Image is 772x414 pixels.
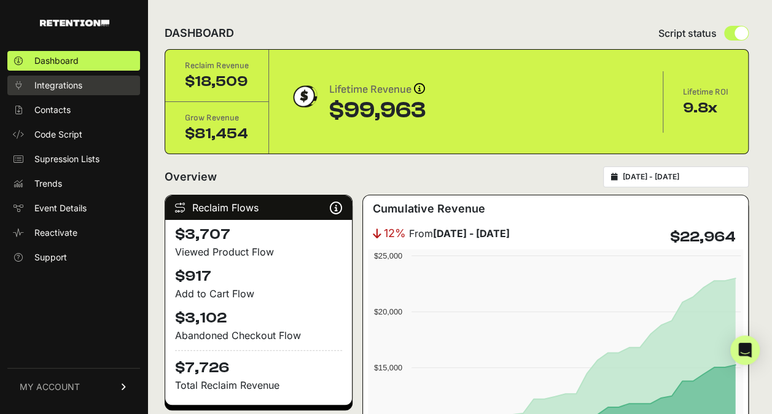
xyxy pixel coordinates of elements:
a: Supression Lists [7,149,140,169]
text: $20,000 [374,307,402,316]
span: Script status [658,26,717,41]
p: Total Reclaim Revenue [175,378,342,393]
a: Integrations [7,76,140,95]
h2: DASHBOARD [165,25,234,42]
h4: $22,964 [670,227,736,247]
div: $81,454 [185,124,249,144]
div: Lifetime ROI [683,86,728,98]
a: Code Script [7,125,140,144]
div: Add to Cart Flow [175,286,342,301]
a: Dashboard [7,51,140,71]
a: Event Details [7,198,140,218]
a: Trends [7,174,140,193]
strong: [DATE] - [DATE] [432,227,509,240]
div: Abandoned Checkout Flow [175,328,342,343]
span: Integrations [34,79,82,92]
a: Contacts [7,100,140,120]
span: Dashboard [34,55,79,67]
div: $99,963 [329,98,426,123]
span: Support [34,251,67,264]
div: Viewed Product Flow [175,244,342,259]
div: Reclaim Flows [165,195,352,220]
h3: Cumulative Revenue [373,200,485,217]
a: Support [7,248,140,267]
div: Open Intercom Messenger [730,335,760,365]
div: Reclaim Revenue [185,60,249,72]
h4: $917 [175,267,342,286]
h4: $3,707 [175,225,342,244]
text: $15,000 [374,363,402,372]
div: $18,509 [185,72,249,92]
span: Trends [34,178,62,190]
img: dollar-coin-05c43ed7efb7bc0c12610022525b4bbbb207c7efeef5aecc26f025e68dcafac9.png [289,81,319,112]
img: Retention.com [40,20,109,26]
span: From [408,226,509,241]
div: Grow Revenue [185,112,249,124]
span: Contacts [34,104,71,116]
h4: $7,726 [175,350,342,378]
span: 12% [384,225,406,242]
text: $25,000 [374,251,402,260]
div: Lifetime Revenue [329,81,426,98]
span: Supression Lists [34,153,99,165]
h2: Overview [165,168,217,186]
span: Reactivate [34,227,77,239]
span: Code Script [34,128,82,141]
span: Event Details [34,202,87,214]
h4: $3,102 [175,308,342,328]
a: MY ACCOUNT [7,368,140,405]
a: Reactivate [7,223,140,243]
span: MY ACCOUNT [20,381,80,393]
div: 9.8x [683,98,728,118]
